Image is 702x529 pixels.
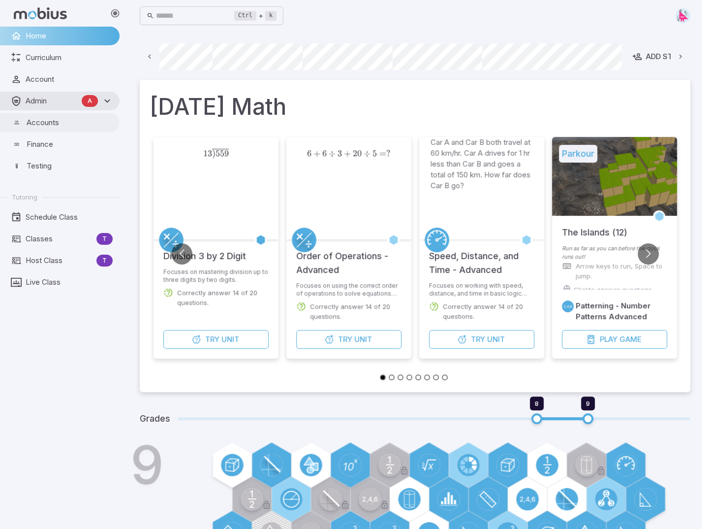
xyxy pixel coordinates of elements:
span: Testing [27,161,113,171]
span: A [82,96,98,106]
span: ÷ [329,148,336,159]
button: TryUnit [296,330,401,349]
button: Go to slide 1 [380,374,386,380]
span: 13 [203,148,212,159]
kbd: k [265,11,276,21]
h5: Parkour [559,145,597,163]
div: + [234,10,276,22]
span: Game [619,334,641,345]
span: 9 [586,399,590,407]
button: Go to slide 7 [433,374,439,380]
span: Home [26,31,113,41]
span: ) [212,148,215,159]
button: TryUnit [163,330,269,349]
span: 20 [353,148,362,159]
p: Car A and Car B both travel at 60 km/hr. Car A drives for 1 hr less than Car B and goes a total o... [430,137,533,191]
span: Classes [26,233,92,244]
h1: 9 [130,438,164,492]
span: Try [205,334,219,345]
p: Correctly answer 14 of 20 questions. [443,301,534,321]
button: Go to slide 5 [415,374,421,380]
button: Go to slide 3 [397,374,403,380]
h5: Order of Operations - Advanced [296,249,401,277]
span: Live Class [26,277,113,288]
span: + [313,148,320,159]
h6: Patterning - Number Patterns Advanced [576,300,667,322]
span: Unit [354,334,372,345]
h5: Division 3 by 2 Digit [163,249,246,263]
span: Account [26,74,113,85]
p: Click to answer questions. [574,285,653,295]
span: Host Class [26,255,92,266]
span: 6 [322,148,327,159]
p: Focuses on using the correct order of operations to solve equations with all operations. [296,282,401,298]
button: Go to slide 8 [442,374,448,380]
div: Add Student [632,51,698,62]
p: Correctly answer 14 of 20 questions. [310,301,401,321]
span: 3 [337,148,342,159]
span: Finance [27,139,113,150]
span: Accounts [27,117,113,128]
img: right-triangle.svg [675,8,690,23]
button: Go to previous slide [171,243,192,264]
button: Go to slide 2 [389,374,395,380]
p: Run as far as you can before the clock runs out! [562,244,667,261]
h5: The Islands (12) [562,226,627,239]
span: Schedule Class [26,212,113,223]
span: ÷ [364,148,370,159]
button: Go to slide 4 [406,374,412,380]
span: Unit [221,334,239,345]
span: = [379,148,386,159]
h1: [DATE] Math [150,90,680,123]
button: Go to slide 6 [424,374,430,380]
button: TryUnit [429,330,534,349]
span: T [96,234,113,244]
span: Admin [26,96,78,106]
span: Play [600,334,617,345]
button: PlayGame [562,330,667,349]
span: Unit [487,334,505,345]
span: 8 [535,399,539,407]
p: Focuses on mastering division up to three digits by two digits. [163,268,269,284]
span: T [96,256,113,265]
span: + [344,148,351,159]
a: Multiply/Divide [292,228,316,252]
p: Focuses on working with speed, distance, and time in basic logic puzzles. [429,282,534,298]
a: Speed/Distance/Time [425,228,449,252]
p: Correctly answer 14 of 20 questions. [177,288,269,307]
button: Go to next slide [638,243,659,264]
a: Multiply/Divide [159,228,183,252]
p: Arrow keys to run, Space to jump. [576,261,667,281]
span: 559 [215,148,229,159]
span: 5 [372,148,377,159]
h5: Speed, Distance, and Time - Advanced [429,249,534,277]
span: Tutoring [12,193,37,201]
span: Try [338,334,352,345]
span: ? [386,148,391,159]
span: Try [471,334,485,345]
a: Patterning [562,300,574,312]
kbd: Ctrl [234,11,256,21]
span: Curriculum [26,52,113,63]
span: 6 [307,148,311,159]
h5: Grades [140,412,170,426]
